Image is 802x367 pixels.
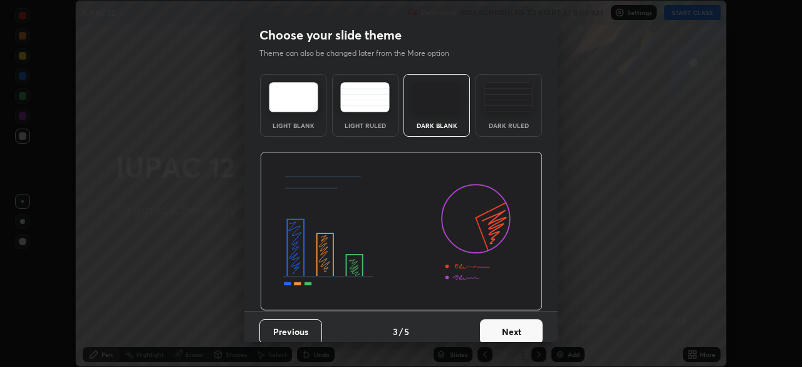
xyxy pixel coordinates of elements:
h4: 5 [404,325,409,338]
img: darkRuledTheme.de295e13.svg [484,82,533,112]
div: Light Blank [268,122,318,129]
button: Next [480,319,543,344]
img: lightRuledTheme.5fabf969.svg [340,82,390,112]
img: darkTheme.f0cc69e5.svg [412,82,462,112]
p: Theme can also be changed later from the More option [259,48,462,59]
div: Dark Blank [412,122,462,129]
h4: 3 [393,325,398,338]
h4: / [399,325,403,338]
div: Dark Ruled [484,122,534,129]
img: darkThemeBanner.d06ce4a2.svg [260,152,543,311]
div: Light Ruled [340,122,390,129]
h2: Choose your slide theme [259,27,402,43]
img: lightTheme.e5ed3b09.svg [269,82,318,112]
button: Previous [259,319,322,344]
